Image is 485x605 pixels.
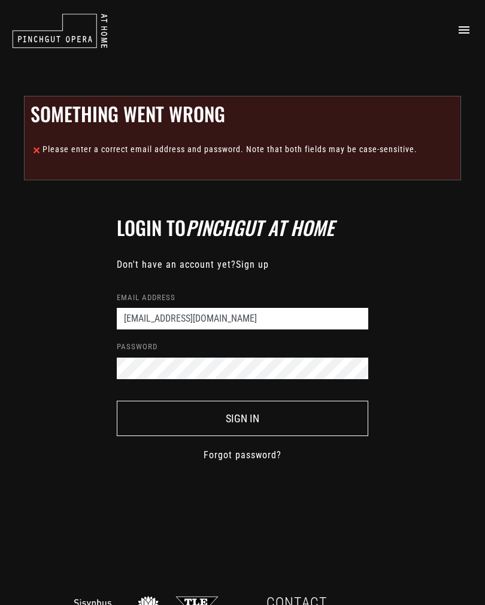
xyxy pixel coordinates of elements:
[236,259,269,270] a: Sign up
[117,216,368,239] h2: Login to
[31,102,454,125] h2: Something went wrong
[117,292,175,304] label: Email address
[117,401,368,436] button: Sign In
[204,448,281,462] a: Forgot password?
[12,13,108,49] img: pinchgut_at_home_negative_logo.svg
[117,258,368,272] p: Don't have an account yet?
[117,341,157,353] label: Password
[31,143,454,156] p: Please enter a correct email address and password. Note that both fields may be case-sensitive.
[186,213,334,241] i: Pinchgut At Home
